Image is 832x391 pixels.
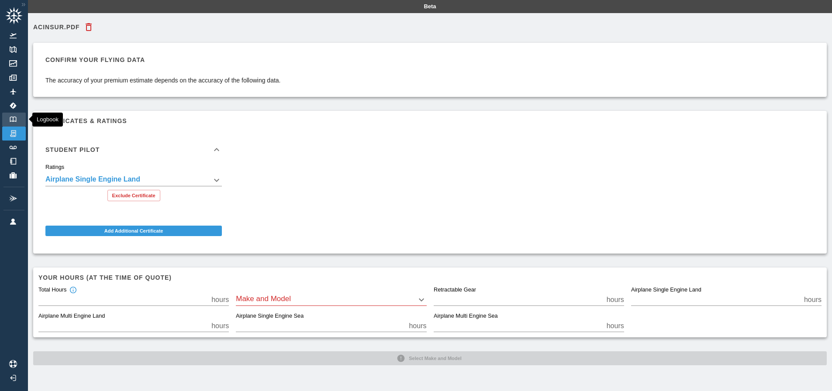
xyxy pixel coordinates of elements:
[38,116,822,126] h6: Certificates & Ratings
[434,312,498,320] label: Airplane Multi Engine Sea
[38,312,105,320] label: Airplane Multi Engine Land
[607,321,624,331] p: hours
[434,286,476,294] label: Retractable Gear
[69,286,77,294] svg: Total hours in fixed-wing aircraft
[45,76,281,85] p: The accuracy of your premium estimate depends on the accuracy of the following data.
[38,164,229,208] div: Student Pilot
[236,312,304,320] label: Airplane Single Engine Sea
[804,295,822,305] p: hours
[607,295,624,305] p: hours
[409,321,426,331] p: hours
[45,163,64,171] label: Ratings
[45,147,100,153] h6: Student Pilot
[45,55,281,65] h6: Confirm your flying data
[45,174,222,186] div: Airplane Single Engine Land
[33,24,80,30] h6: acinsur.pdf
[38,136,229,164] div: Student Pilot
[45,226,222,236] button: Add Additional Certificate
[107,190,160,201] button: Exclude Certificate
[38,286,77,294] div: Total Hours
[38,273,822,282] h6: Your hours (at the time of quote)
[211,295,229,305] p: hours
[631,286,701,294] label: Airplane Single Engine Land
[211,321,229,331] p: hours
